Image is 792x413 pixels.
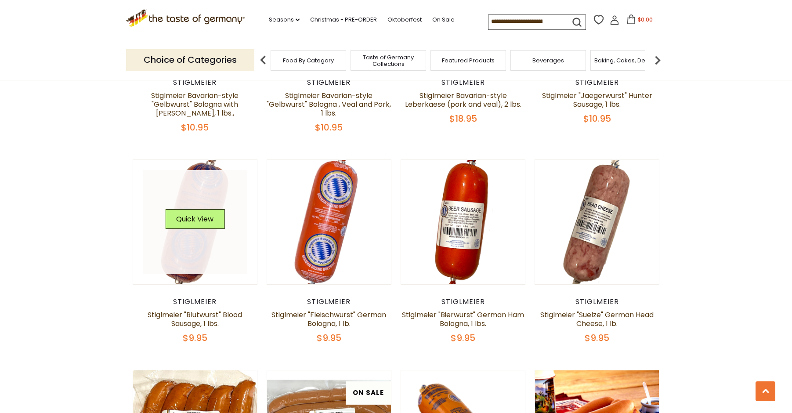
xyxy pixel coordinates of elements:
a: Beverages [532,57,564,64]
a: Food By Category [283,57,334,64]
img: next arrow [649,51,666,69]
a: Seasons [269,15,300,25]
button: $0.00 [621,14,658,28]
div: Stiglmeier [267,297,392,306]
a: Baking, Cakes, Desserts [594,57,662,64]
a: Stiglmeier "Bierwurst" German Ham Bologna, 1 lbs. [402,310,524,329]
span: $9.95 [317,332,341,344]
a: Stiglmeier "Fleischwurst" German Bologna, 1 lb. [271,310,386,329]
span: $9.95 [585,332,609,344]
a: Stiglmeier "Blutwurst" Blood Sausage, 1 lbs. [148,310,242,329]
a: Featured Products [442,57,495,64]
a: Oktoberfest [387,15,422,25]
a: Stiglmeier "Jaegerwurst" Hunter Sausage, 1 lbs. [542,91,652,109]
div: Stiglmeier [133,78,258,87]
div: Stiglmeier [535,297,660,306]
img: previous arrow [254,51,272,69]
div: Stiglmeier [267,78,392,87]
a: Taste of Germany Collections [353,54,423,67]
a: Stiglmeier Bavarian-style "Gelbwurst" Bologna , Veal and Pork, 1 lbs. [267,91,391,118]
p: Choice of Categories [126,49,254,71]
span: $18.95 [449,112,477,125]
a: On Sale [432,15,455,25]
span: $9.95 [451,332,475,344]
img: Stiglmeier [133,160,257,284]
div: Stiglmeier [401,297,526,306]
a: Stiglmeier "Suelze" German Head Cheese, 1 lb. [540,310,654,329]
img: Stiglmeier [267,160,391,284]
a: Stiglmeier Bavarian-style "Gelbwurst" Bologna with [PERSON_NAME], 1 lbs., [151,91,239,118]
span: $10.95 [315,121,343,134]
span: $0.00 [638,16,653,23]
span: $10.95 [181,121,209,134]
div: Stiglmeier [535,78,660,87]
div: Stiglmeier [133,297,258,306]
a: Christmas - PRE-ORDER [310,15,377,25]
button: Quick View [165,209,224,229]
img: Stiglmeier [535,160,659,284]
span: $10.95 [583,112,611,125]
a: Stiglmeier Bavarian-style Leberkaese (pork and veal), 2 lbs. [405,91,521,109]
div: Stiglmeier [401,78,526,87]
span: $9.95 [183,332,207,344]
img: Stiglmeier [401,160,525,284]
